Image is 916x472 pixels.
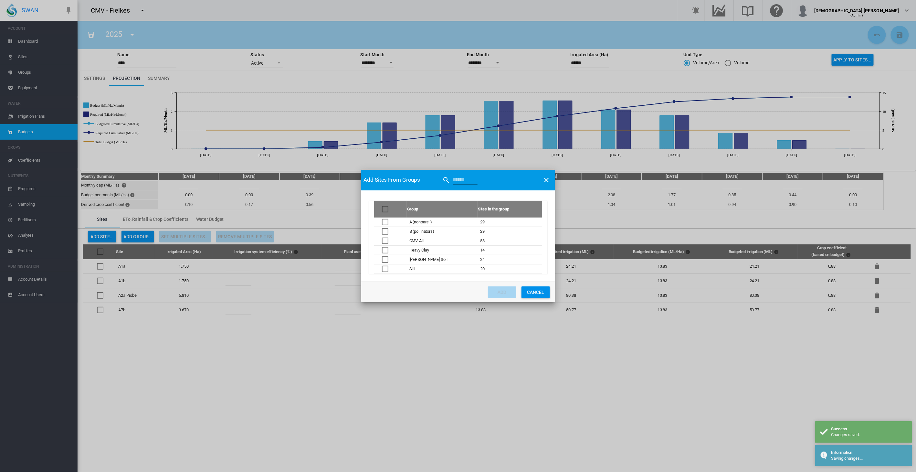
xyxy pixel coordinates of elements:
[831,426,907,432] div: Success
[480,247,485,253] div: 14
[831,456,907,461] div: Saving changes...
[361,170,555,302] md-dialog: Group Sites ...
[815,421,912,443] div: Success Changes saved.
[480,238,485,244] div: 58
[407,201,478,218] th: Group
[478,201,542,218] th: Sites in the group
[407,218,478,227] td: A (nonpareil)
[480,219,485,225] div: 29
[443,176,450,184] md-icon: icon-magnify
[488,286,516,298] button: Add
[815,445,912,466] div: Information Saving changes...
[831,450,907,456] div: Information
[540,174,553,187] button: icon-close
[480,257,485,263] div: 24
[407,245,478,255] td: Heavy Clay
[407,236,478,245] td: CMV-All
[480,229,485,234] div: 29
[543,176,551,184] md-icon: icon-close
[831,432,907,438] div: Changes saved.
[407,227,478,236] td: B (pollinators)
[407,255,478,264] td: [PERSON_NAME] Soil
[480,266,485,272] div: 20
[364,176,435,184] span: Add Sites From Groups
[407,264,478,274] td: Silt
[521,286,550,298] button: Cancel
